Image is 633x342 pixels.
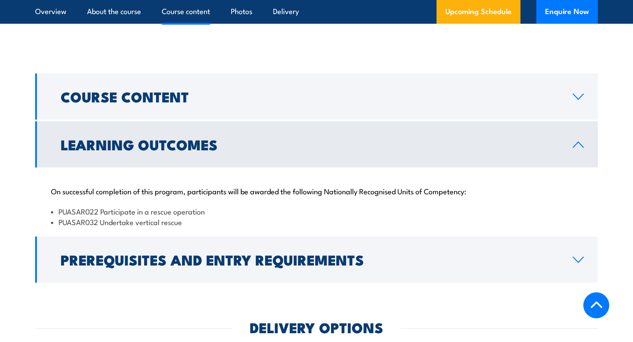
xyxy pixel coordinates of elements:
[61,253,559,266] h2: Prerequisites and Entry Requirements
[250,321,383,333] h2: DELIVERY OPTIONS
[61,90,559,102] h2: Course Content
[51,217,582,227] li: PUASAR032 Undertake vertical rescue
[61,138,559,150] h2: Learning Outcomes
[35,236,598,283] a: Prerequisites and Entry Requirements
[35,121,598,167] a: Learning Outcomes
[51,186,582,195] p: On successful completion of this program, participants will be awarded the following Nationally R...
[51,206,582,216] li: PUASAR022 Participate in a rescue operation
[35,73,598,120] a: Course Content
